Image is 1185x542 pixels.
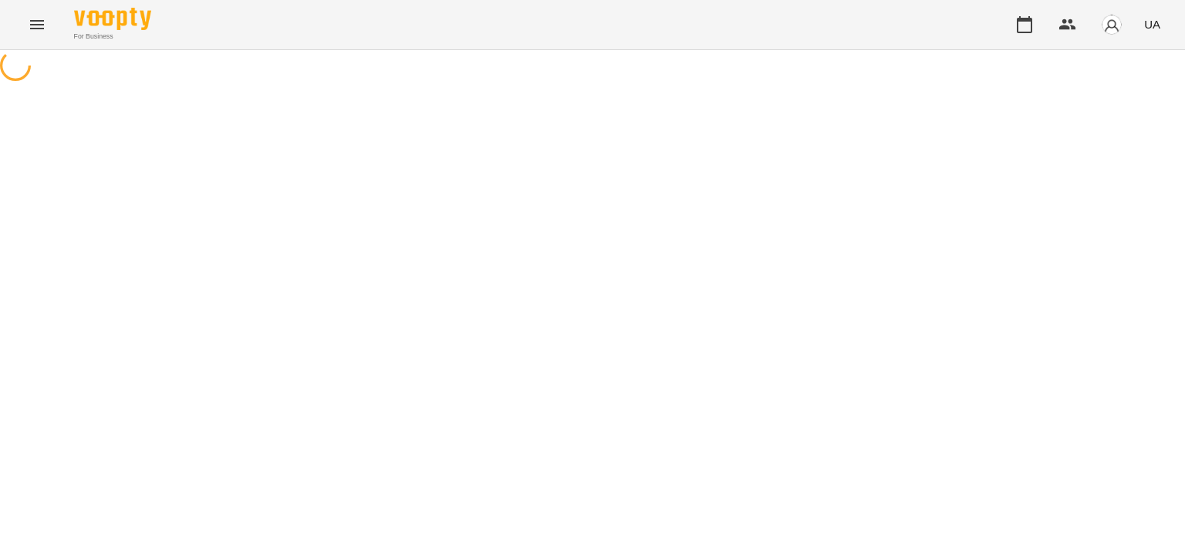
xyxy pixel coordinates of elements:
img: Voopty Logo [74,8,151,30]
button: Menu [19,6,56,43]
span: For Business [74,32,151,42]
button: UA [1138,10,1166,39]
img: avatar_s.png [1101,14,1123,35]
span: UA [1144,16,1160,32]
